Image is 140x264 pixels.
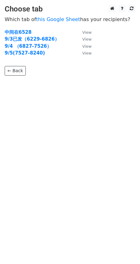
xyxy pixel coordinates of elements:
a: View [76,50,92,56]
p: Which tab of has your recipients? [5,16,135,23]
a: 9/5(7527-8240) [5,50,45,56]
a: View [76,29,92,35]
a: 中间在6528 [5,29,32,35]
a: View [76,36,92,42]
a: ← Back [5,66,26,76]
small: View [82,30,92,35]
small: View [82,37,92,42]
a: 9/3已发（6229-6826） [5,36,59,42]
small: View [82,44,92,49]
a: 9/4 （6827-7526） [5,43,52,49]
a: this Google Sheet [36,16,80,22]
h3: Choose tab [5,5,135,14]
a: View [76,43,92,49]
small: View [82,51,92,55]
